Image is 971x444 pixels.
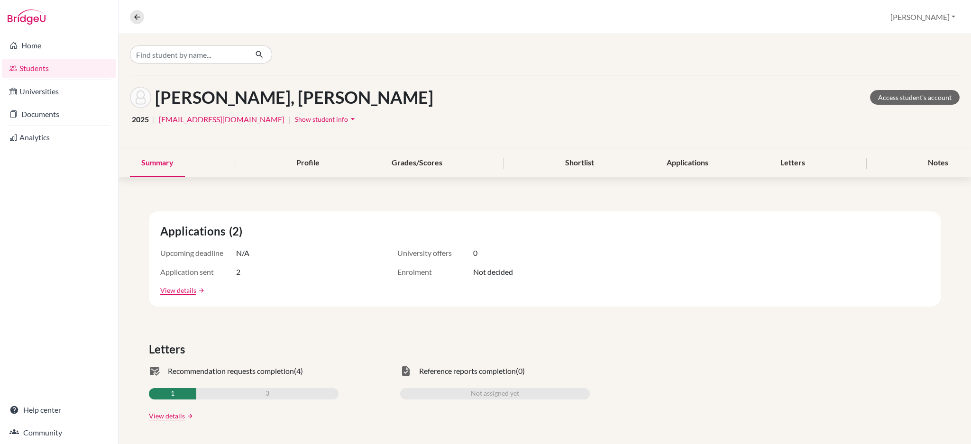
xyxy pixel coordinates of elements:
span: Application sent [160,266,236,278]
a: Help center [2,400,116,419]
h1: [PERSON_NAME], [PERSON_NAME] [155,87,433,108]
span: Letters [149,341,189,358]
span: mark_email_read [149,365,160,377]
a: arrow_forward [196,287,205,294]
a: Home [2,36,116,55]
span: | [288,114,291,125]
span: | [153,114,155,125]
span: task [400,365,412,377]
span: Not assigned yet [471,388,519,399]
span: Show student info [295,115,348,123]
button: [PERSON_NAME] [886,8,960,26]
div: Letters [769,149,816,177]
div: Profile [285,149,331,177]
a: Analytics [2,128,116,147]
span: 3 [266,388,269,399]
a: Documents [2,105,116,124]
div: Summary [130,149,185,177]
span: Upcoming deadline [160,247,236,259]
a: Students [2,59,116,78]
button: Show student infoarrow_drop_down [294,112,358,127]
a: View details [149,411,185,421]
span: 2 [236,266,240,278]
img: Bridge-U [8,9,46,25]
span: (2) [229,223,246,240]
span: 1 [171,388,174,399]
span: Applications [160,223,229,240]
span: 0 [473,247,477,259]
div: Grades/Scores [380,149,454,177]
div: Shortlist [554,149,605,177]
span: N/A [236,247,249,259]
span: Enrolment [397,266,473,278]
span: 2025 [132,114,149,125]
a: View details [160,285,196,295]
a: [EMAIL_ADDRESS][DOMAIN_NAME] [159,114,284,125]
span: Recommendation requests completion [168,365,294,377]
a: Community [2,423,116,442]
a: Universities [2,82,116,101]
span: (0) [516,365,525,377]
div: Applications [655,149,720,177]
input: Find student by name... [130,45,247,63]
span: Reference reports completion [419,365,516,377]
a: arrow_forward [185,413,193,419]
img: Taelyn Rose Chen's avatar [130,87,151,108]
span: (4) [294,365,303,377]
i: arrow_drop_down [348,114,357,124]
div: Notes [916,149,960,177]
span: Not decided [473,266,513,278]
a: Access student's account [870,90,960,105]
span: University offers [397,247,473,259]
